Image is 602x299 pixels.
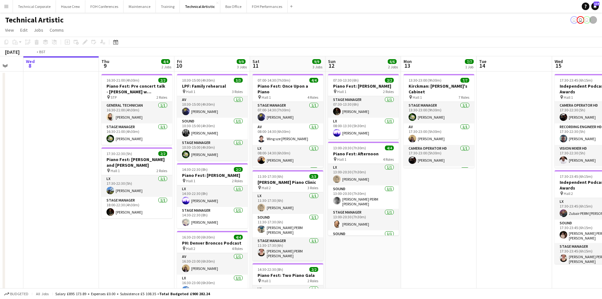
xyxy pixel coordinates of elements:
[18,26,30,34] a: Edit
[47,26,66,34] a: Comms
[39,49,46,54] div: BST
[3,290,29,297] button: Budgeted
[34,27,43,33] span: Jobs
[180,0,220,13] button: Technical Artistic
[3,26,16,34] a: View
[570,16,578,24] app-user-avatar: Sally PERM Pochciol
[124,0,156,13] button: Maintenance
[10,292,28,296] span: Budgeted
[35,291,50,296] span: All jobs
[593,2,599,6] span: 114
[31,26,46,34] a: Jobs
[55,291,210,296] div: Salary £895 173.89 + Expenses £0.00 + Subsistence £5 108.35 =
[5,15,64,25] h1: Technical Artistic
[50,27,64,33] span: Comms
[56,0,85,13] button: House Crew
[5,27,14,33] span: View
[577,16,584,24] app-user-avatar: Abby Hubbard
[5,49,20,55] div: [DATE]
[20,27,27,33] span: Edit
[156,0,180,13] button: Training
[589,16,597,24] app-user-avatar: Gabrielle Barr
[85,0,124,13] button: FOH Conferences
[13,0,56,13] button: Technical Corporate
[220,0,247,13] button: Box Office
[583,16,591,24] app-user-avatar: Nathan PERM Birdsall
[591,3,599,10] a: 114
[159,291,210,296] span: Total Budgeted £900 282.24
[247,0,288,13] button: FOH Performances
